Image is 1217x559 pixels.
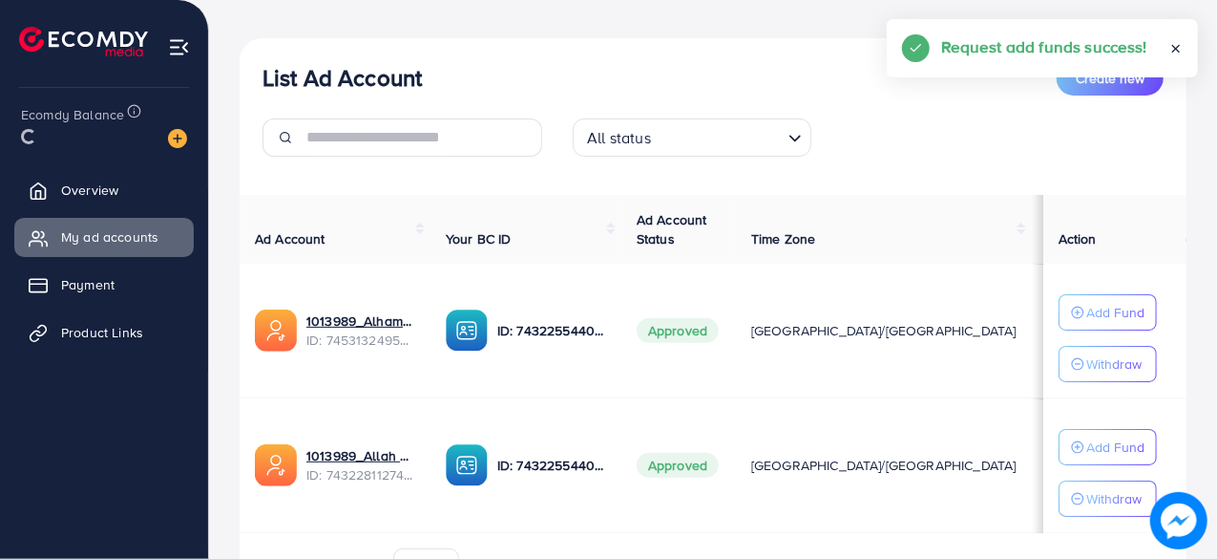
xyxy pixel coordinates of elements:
span: Ad Account Status [637,210,707,248]
img: ic-ba-acc.ded83a64.svg [446,444,488,486]
img: image [168,129,187,148]
a: My ad accounts [14,218,194,256]
img: logo [19,27,148,56]
span: Your BC ID [446,229,512,248]
span: Overview [61,181,118,200]
img: image [1150,492,1207,549]
span: Ecomdy Balance [21,105,124,124]
img: ic-ads-acc.e4c84228.svg [255,310,297,352]
span: [GEOGRAPHIC_DATA]/[GEOGRAPHIC_DATA] [751,456,1017,475]
span: My ad accounts [61,227,158,247]
p: Add Fund [1086,301,1144,324]
a: 1013989_Alhamdulillah_1735317642286 [306,312,415,331]
span: All status [583,124,655,152]
h3: List Ad Account [262,64,422,92]
button: Add Fund [1059,429,1157,465]
div: <span class='underline'>1013989_Allah Hu Akbar_1730462806681</span></br>7432281127437680641 [306,446,415,485]
span: Approved [637,318,719,343]
a: Product Links [14,313,194,352]
span: ID: 7453132495568388113 [306,331,415,350]
span: Payment [61,275,115,294]
img: menu [168,36,190,58]
p: Add Fund [1086,436,1144,459]
img: ic-ba-acc.ded83a64.svg [446,310,488,352]
span: Time Zone [751,229,815,248]
p: ID: 7432255440681041937 [497,454,606,477]
p: ID: 7432255440681041937 [497,319,606,342]
span: Action [1059,229,1097,248]
p: Withdraw [1086,487,1142,510]
img: ic-ads-acc.e4c84228.svg [255,444,297,486]
span: Create new [1076,69,1144,88]
button: Withdraw [1059,346,1157,382]
span: Approved [637,453,719,478]
div: <span class='underline'>1013989_Alhamdulillah_1735317642286</span></br>7453132495568388113 [306,312,415,351]
p: Withdraw [1086,353,1142,376]
span: Ad Account [255,229,325,248]
span: [GEOGRAPHIC_DATA]/[GEOGRAPHIC_DATA] [751,321,1017,340]
a: 1013989_Allah Hu Akbar_1730462806681 [306,446,415,465]
button: Add Fund [1059,294,1157,331]
a: Payment [14,266,194,304]
span: ID: 7432281127437680641 [306,465,415,484]
h5: Request add funds success! [941,34,1147,59]
span: Product Links [61,323,143,342]
a: Overview [14,171,194,209]
input: Search for option [657,120,781,152]
button: Withdraw [1059,481,1157,517]
div: Search for option [573,118,811,157]
button: Create new [1057,61,1164,96]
